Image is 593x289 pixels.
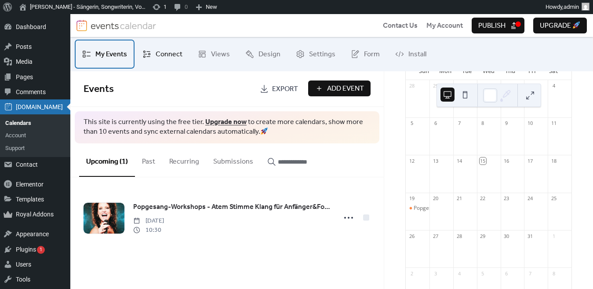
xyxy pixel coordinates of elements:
div: 7 [456,120,462,127]
span: Settings [309,48,335,62]
div: Popgesang-Workshops - Atem Stimme Klang für Anfänger&Fortgeschrittene [406,205,429,212]
div: 16 [503,157,510,164]
div: 15 [480,157,486,164]
div: 30 [503,233,510,239]
div: 22 [480,195,486,202]
a: Settings [289,40,342,68]
div: 3 [527,83,533,89]
div: 1 [550,233,557,239]
span: Add Event [327,84,364,94]
div: 5 [480,270,486,277]
div: 9 [503,120,510,127]
span: Form [364,48,380,62]
a: My Account [426,20,463,31]
span: Export [272,84,298,95]
a: Add Event [308,80,371,97]
img: logo [76,20,87,31]
span: My Events [95,48,127,62]
a: Popgesang-Workshops - Atem Stimme Klang für Anfänger&Fortgeschrittene [133,201,331,214]
div: 14 [456,157,462,164]
div: 1 [480,83,486,89]
button: Upgrade 🚀 [533,18,587,33]
img: logotype [91,20,156,31]
div: 2 [408,270,415,277]
a: My Events [76,40,134,68]
div: 21 [456,195,462,202]
a: Contact Us [383,20,418,31]
span: Connect [156,48,182,62]
span: Design [258,48,280,62]
div: 23 [503,195,510,202]
span: This site is currently using the free tier. to create more calendars, show more than 10 events an... [84,117,371,137]
div: 17 [527,157,533,164]
div: 28 [408,83,415,89]
a: Design [239,40,287,68]
span: Publish [478,21,506,31]
span: Popgesang-Workshops - Atem Stimme Klang für Anfänger&Fortgeschrittene [133,202,331,212]
div: 3 [432,270,439,277]
a: Export [253,80,305,97]
div: 11 [550,120,557,127]
div: 4 [456,270,462,277]
div: 13 [432,157,439,164]
div: 30 [456,83,462,89]
button: Upcoming (1) [79,143,135,177]
div: 19 [408,195,415,202]
div: 24 [527,195,533,202]
div: 28 [456,233,462,239]
div: 7 [527,270,533,277]
span: Install [408,48,426,62]
div: 8 [550,270,557,277]
div: 6 [503,270,510,277]
div: 29 [432,83,439,89]
a: Form [344,40,386,68]
span: Upgrade [540,21,580,31]
img: 🚀 [573,22,580,29]
button: Add Event [308,80,371,96]
span: Views [211,48,230,62]
div: 31 [527,233,533,239]
a: Upgrade now [205,115,247,129]
button: Past [135,143,162,176]
div: 6 [432,120,439,127]
div: 20 [432,195,439,202]
span: Contact Us [383,21,418,31]
div: 26 [408,233,415,239]
div: 18 [550,157,557,164]
button: Recurring [162,143,206,176]
a: Install [389,40,433,68]
a: Views [191,40,236,68]
div: 8 [480,120,486,127]
div: 2 [503,83,510,89]
span: 10:30 [133,226,164,235]
div: 10 [527,120,533,127]
img: 🚀 [261,128,268,135]
button: Submissions [206,143,260,176]
span: [DATE] [133,216,164,226]
div: 5 [408,120,415,127]
span: Events [84,80,114,99]
div: 12 [408,157,415,164]
div: 25 [550,195,557,202]
div: 27 [432,233,439,239]
button: Publish [472,18,524,33]
div: 4 [550,83,557,89]
span: 1 [40,247,42,252]
a: Connect [136,40,189,68]
div: 29 [480,233,486,239]
span: My Account [426,21,463,31]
